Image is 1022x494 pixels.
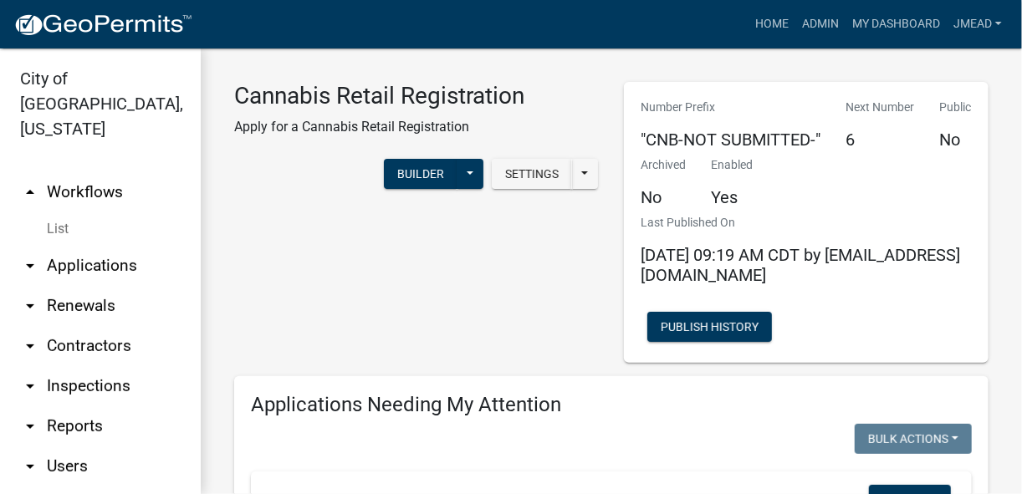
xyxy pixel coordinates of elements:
[846,8,947,40] a: My Dashboard
[384,159,457,189] button: Builder
[20,182,40,202] i: arrow_drop_up
[641,214,972,232] p: Last Published On
[234,117,524,137] p: Apply for a Cannabis Retail Registration
[939,99,971,116] p: Public
[846,99,914,116] p: Next Number
[947,8,1009,40] a: jmead
[20,376,40,396] i: arrow_drop_down
[647,322,772,335] wm-modal-confirm: Workflow Publish History
[846,130,914,150] h5: 6
[20,416,40,436] i: arrow_drop_down
[855,424,972,454] button: Bulk Actions
[641,187,686,207] h5: No
[20,296,40,316] i: arrow_drop_down
[641,156,686,174] p: Archived
[251,393,972,417] h4: Applications Needing My Attention
[641,245,960,285] span: [DATE] 09:19 AM CDT by [EMAIL_ADDRESS][DOMAIN_NAME]
[20,256,40,276] i: arrow_drop_down
[647,312,772,342] button: Publish History
[749,8,795,40] a: Home
[711,187,753,207] h5: Yes
[711,156,753,174] p: Enabled
[641,130,820,150] h5: "CNB-NOT SUBMITTED-"
[20,456,40,476] i: arrow_drop_down
[234,82,524,110] h3: Cannabis Retail Registration
[20,336,40,356] i: arrow_drop_down
[492,159,572,189] button: Settings
[641,99,820,116] p: Number Prefix
[939,130,971,150] h5: No
[795,8,846,40] a: Admin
